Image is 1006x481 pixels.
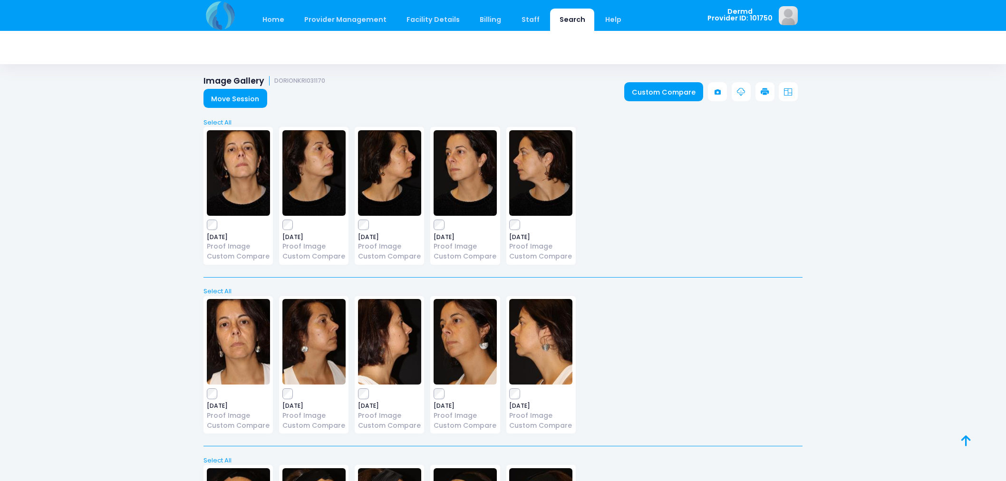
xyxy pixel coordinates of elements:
a: Proof Image [282,411,346,421]
img: image [434,299,497,385]
img: image [434,130,497,216]
span: [DATE] [207,403,270,409]
a: Move Session [203,89,267,108]
a: Proof Image [509,411,572,421]
a: Custom Compare [509,251,572,261]
a: Custom Compare [624,82,704,101]
span: Dermd Provider ID: 101750 [707,8,773,22]
a: Custom Compare [434,421,497,431]
h1: Image Gallery [203,76,325,86]
a: Custom Compare [358,251,421,261]
a: Staff [512,9,549,31]
a: Proof Image [434,411,497,421]
span: [DATE] [509,403,572,409]
span: [DATE] [358,234,421,240]
a: Custom Compare [434,251,497,261]
a: Custom Compare [358,421,421,431]
a: Select All [201,118,806,127]
a: Select All [201,456,806,465]
span: [DATE] [509,234,572,240]
a: Proof Image [358,241,421,251]
img: image [509,130,572,216]
a: Billing [471,9,511,31]
a: Custom Compare [207,421,270,431]
a: Provider Management [295,9,396,31]
a: Proof Image [282,241,346,251]
small: DORIONKRI031170 [274,77,325,85]
a: Custom Compare [282,421,346,431]
a: Select All [201,287,806,296]
span: [DATE] [358,403,421,409]
img: image [358,130,421,216]
img: image [358,299,421,385]
a: Facility Details [397,9,469,31]
span: [DATE] [207,234,270,240]
img: image [207,130,270,216]
span: [DATE] [282,234,346,240]
a: Home [253,9,293,31]
a: Search [550,9,594,31]
span: [DATE] [434,403,497,409]
a: Proof Image [358,411,421,421]
span: [DATE] [282,403,346,409]
a: Help [596,9,631,31]
a: Proof Image [207,241,270,251]
a: Custom Compare [207,251,270,261]
img: image [509,299,572,385]
a: Proof Image [207,411,270,421]
img: image [282,299,346,385]
a: Custom Compare [282,251,346,261]
a: Proof Image [434,241,497,251]
img: image [207,299,270,385]
img: image [779,6,798,25]
a: Proof Image [509,241,572,251]
span: [DATE] [434,234,497,240]
a: Custom Compare [509,421,572,431]
img: image [282,130,346,216]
